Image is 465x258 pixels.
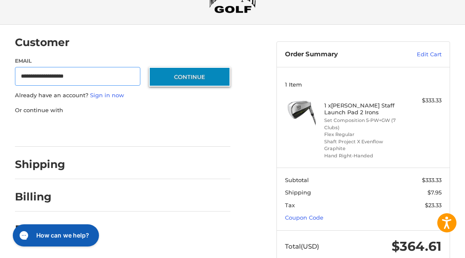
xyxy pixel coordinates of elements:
[84,123,148,138] iframe: PayPal-paylater
[15,91,230,100] p: Already have an account?
[285,50,392,59] h3: Order Summary
[324,138,401,152] li: Shaft Project X Evenflow Graphite
[15,190,65,203] h2: Billing
[392,50,442,59] a: Edit Cart
[15,57,141,65] label: Email
[285,242,319,250] span: Total (USD)
[15,106,230,115] p: Or continue with
[402,96,442,105] div: $333.33
[392,238,442,254] span: $364.61
[285,177,309,183] span: Subtotal
[422,177,442,183] span: $333.33
[324,152,401,159] li: Hand Right-Handed
[90,92,124,99] a: Sign in now
[9,221,101,249] iframe: Gorgias live chat messenger
[324,131,401,138] li: Flex Regular
[149,67,230,87] button: Continue
[285,189,311,196] span: Shipping
[285,214,323,221] a: Coupon Code
[324,102,401,116] h4: 1 x [PERSON_NAME] Staff Launch Pad 2 Irons
[427,189,442,196] span: $7.95
[285,202,295,209] span: Tax
[15,36,70,49] h2: Customer
[285,81,442,88] h3: 1 Item
[324,117,401,131] li: Set Composition 5-PW+GW (7 Clubs)
[15,158,65,171] h2: Shipping
[157,123,221,138] iframe: PayPal-venmo
[12,123,76,138] iframe: PayPal-paypal
[425,202,442,209] span: $23.33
